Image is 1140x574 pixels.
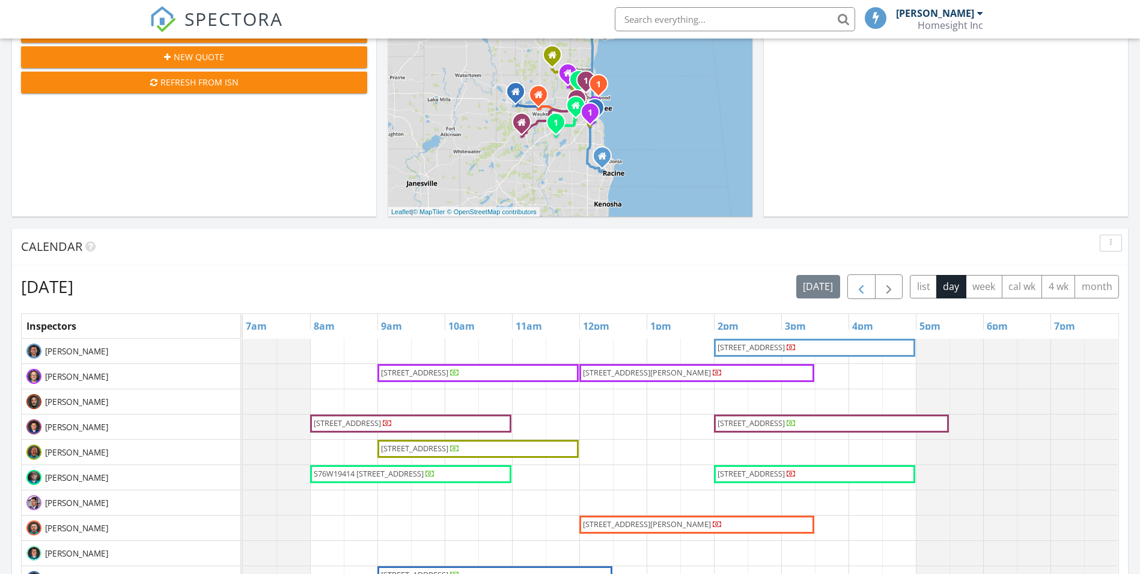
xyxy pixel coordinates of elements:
[782,316,809,336] a: 3pm
[26,495,41,510] img: 568043078214263eb612c241f7488162d2e3ae24.jpg
[314,418,381,428] span: [STREET_ADDRESS]
[916,316,943,336] a: 5pm
[150,16,283,42] a: SPECTORA
[847,274,876,299] button: Previous day
[26,344,41,359] img: davecircle.png
[1002,275,1043,298] button: cal wk
[936,275,966,298] button: day
[588,109,593,117] i: 1
[966,275,1002,298] button: week
[576,76,581,85] i: 2
[556,122,563,129] div: S76W19414 Prospect Dr , Muskego, WI 53150
[595,108,602,115] div: 3859 S Whitnall Ave, Milwaukee, WI 53207
[568,73,575,80] div: N67W13552 Daylily Drive, Menomonee Falls Wisconsin 53051
[513,316,545,336] a: 11am
[910,275,937,298] button: list
[718,342,785,353] span: [STREET_ADDRESS]
[718,418,785,428] span: [STREET_ADDRESS]
[43,396,111,408] span: [PERSON_NAME]
[21,238,82,255] span: Calendar
[26,470,41,485] img: unnamed_4.png
[381,367,448,378] span: [STREET_ADDRESS]
[174,51,224,63] span: New Quote
[26,319,76,333] span: Inspectors
[43,421,111,433] span: [PERSON_NAME]
[21,274,73,298] h2: [DATE]
[593,105,597,113] i: 1
[413,208,445,215] a: © MapTiler
[43,371,111,383] span: [PERSON_NAME]
[1041,275,1075,298] button: 4 wk
[647,316,674,336] a: 1pm
[896,7,974,19] div: [PERSON_NAME]
[615,7,855,31] input: Search everything...
[602,156,609,163] div: 6430 Heritage Avenue, Mount Pleasant Wisconsin 53406
[715,316,742,336] a: 2pm
[516,91,523,99] div: 141 S. Cushing Park Road, Delafield WI 53018
[43,548,111,560] span: [PERSON_NAME]
[1074,275,1119,298] button: month
[21,46,367,68] button: New Quote
[576,105,583,113] div: 3216 S 92nd St #204, Milwaukee WI 53227
[575,96,579,104] i: 2
[447,208,537,215] a: © OpenStreetMap contributors
[584,77,588,85] i: 1
[43,472,111,484] span: [PERSON_NAME]
[150,6,176,32] img: The Best Home Inspection Software - Spectora
[43,497,111,509] span: [PERSON_NAME]
[391,208,411,215] a: Leaflet
[875,274,903,299] button: Next day
[311,316,338,336] a: 8am
[31,76,358,88] div: Refresh from ISN
[849,316,876,336] a: 4pm
[599,84,606,91] div: 3905 N Farwell Ave, Shorewood, WI 53211
[590,112,597,119] div: 4912 S 19th St Unit A, Milwaukee, WI 53221
[718,468,785,479] span: [STREET_ADDRESS]
[184,6,283,31] span: SPECTORA
[553,119,558,128] i: 1
[26,546,41,561] img: john_circle.png
[538,94,546,102] div: 2359 N University Dr, Waukesha WI 53188
[984,316,1011,336] a: 6pm
[918,19,983,31] div: Homesight Inc
[43,345,111,357] span: [PERSON_NAME]
[596,81,601,89] i: 1
[26,445,41,460] img: screenshot_20250131_164343_1.png
[381,443,448,454] span: [STREET_ADDRESS]
[26,369,41,384] img: scottcircle.png
[26,419,41,434] img: dustin_circle.png
[583,519,711,529] span: [STREET_ADDRESS][PERSON_NAME]
[378,316,405,336] a: 9am
[388,207,540,217] div: |
[577,99,584,106] div: 1332 S 86th St, Milwaukee, WI 53214
[522,122,529,129] div: s76w31693 Arbor Drive, Mukwonago WI 53149
[583,367,711,378] span: [STREET_ADDRESS][PERSON_NAME]
[43,522,111,534] span: [PERSON_NAME]
[445,316,478,336] a: 10am
[796,275,840,298] button: [DATE]
[43,446,111,458] span: [PERSON_NAME]
[1051,316,1078,336] a: 7pm
[21,72,367,93] button: Refresh from ISN
[580,316,612,336] a: 12pm
[586,80,593,87] div: 4835 N 40th St, Milwaukee, WI 53209
[243,316,270,336] a: 7am
[26,520,41,535] img: screenshot_20250203_152306.png
[26,394,41,409] img: chriscircle.png
[552,55,559,62] div: W216 N11303 Appleton Avenue, Germantown WI 53022
[314,468,424,479] span: S76W19414 [STREET_ADDRESS]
